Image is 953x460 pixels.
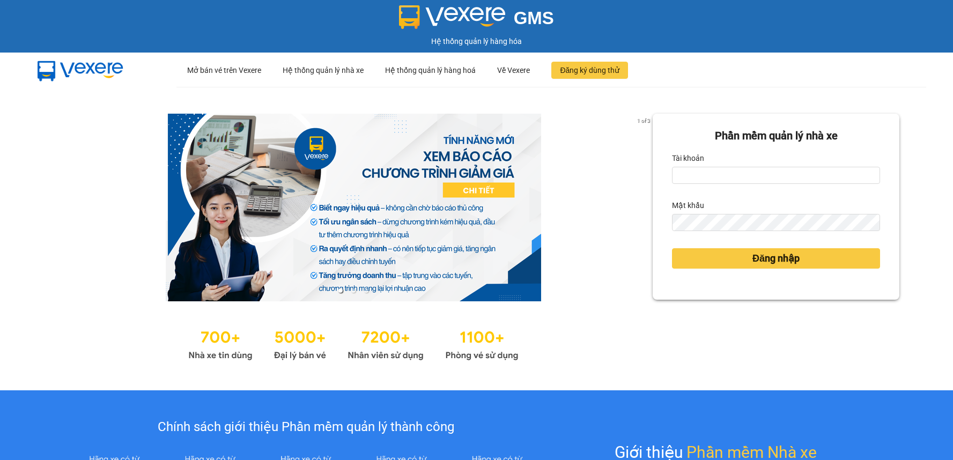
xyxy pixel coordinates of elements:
div: Mở bán vé trên Vexere [187,53,261,87]
div: Về Vexere [497,53,530,87]
div: Hệ thống quản lý nhà xe [283,53,364,87]
span: GMS [514,8,554,28]
li: slide item 2 [351,288,356,293]
div: Hệ thống quản lý hàng hóa [3,35,950,47]
button: previous slide / item [54,114,69,301]
img: logo 2 [399,5,505,29]
span: Đăng nhập [752,251,800,266]
input: Mật khẩu [672,214,880,231]
p: 1 of 3 [634,114,653,128]
input: Tài khoản [672,167,880,184]
div: Hệ thống quản lý hàng hoá [385,53,476,87]
span: Đăng ký dùng thử [560,64,619,76]
div: Chính sách giới thiệu Phần mềm quản lý thành công [67,417,544,437]
button: Đăng ký dùng thử [551,62,628,79]
li: slide item 3 [364,288,368,293]
a: GMS [399,16,554,25]
img: Statistics.png [188,323,519,363]
div: Phần mềm quản lý nhà xe [672,128,880,144]
li: slide item 1 [338,288,343,293]
img: mbUUG5Q.png [27,53,134,88]
button: next slide / item [638,114,653,301]
button: Đăng nhập [672,248,880,269]
label: Tài khoản [672,150,704,167]
label: Mật khẩu [672,197,704,214]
